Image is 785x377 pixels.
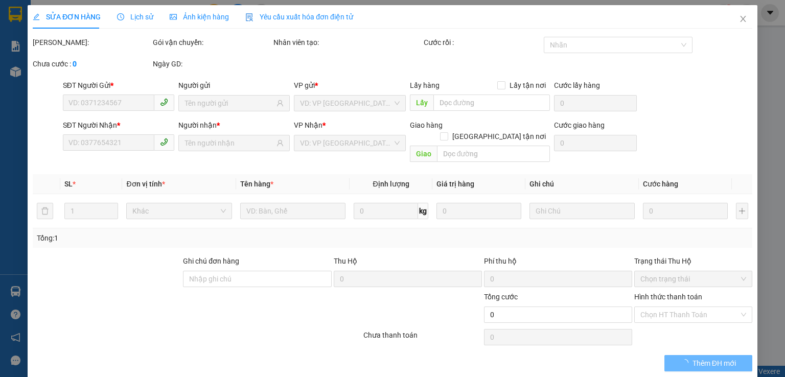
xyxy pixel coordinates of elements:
[409,146,436,162] span: Giao
[245,13,253,21] img: icon
[640,271,746,287] span: Chọn trạng thái
[736,203,748,219] button: plus
[681,359,692,366] span: loading
[505,80,550,91] span: Lấy tận nơi
[409,95,433,111] span: Lấy
[436,146,550,162] input: Dọc đường
[525,174,639,194] th: Ghi chú
[183,271,331,287] input: Ghi chú đơn hàng
[634,293,702,301] label: Hình thức thanh toán
[333,257,357,265] span: Thu Hộ
[126,180,165,188] span: Đơn vị tính
[436,180,474,188] span: Giá trị hàng
[664,355,753,371] button: Thêm ĐH mới
[153,58,271,69] div: Ngày GD:
[409,81,439,89] span: Lấy hàng
[33,13,101,21] span: SỬA ĐƠN HÀNG
[37,203,53,219] button: delete
[409,121,442,129] span: Giao hàng
[73,60,77,68] b: 0
[276,100,284,107] span: user
[184,98,274,109] input: Tên người gửi
[132,203,225,219] span: Khác
[63,120,174,131] div: SĐT Người Nhận
[643,203,728,219] input: 0
[178,80,290,91] div: Người gửi
[160,98,168,106] span: phone
[739,15,747,23] span: close
[245,13,353,21] span: Yêu cầu xuất hóa đơn điện tử
[63,80,174,91] div: SĐT Người Gửi
[117,13,124,20] span: clock-circle
[554,95,637,111] input: Cước lấy hàng
[424,37,542,48] div: Cước rồi :
[436,203,521,219] input: 0
[554,81,600,89] label: Cước lấy hàng
[160,138,168,146] span: phone
[294,121,322,129] span: VP Nhận
[729,5,757,34] button: Close
[418,203,428,219] span: kg
[240,203,345,219] input: VD: Bàn, Ghế
[117,13,153,21] span: Lịch sử
[240,180,273,188] span: Tên hàng
[64,180,73,188] span: SL
[33,58,151,69] div: Chưa cước :
[276,139,284,147] span: user
[634,255,752,267] div: Trạng thái Thu Hộ
[433,95,550,111] input: Dọc đường
[33,13,40,20] span: edit
[273,37,422,48] div: Nhân viên tạo:
[373,180,409,188] span: Định lượng
[170,13,229,21] span: Ảnh kiện hàng
[178,120,290,131] div: Người nhận
[170,13,177,20] span: picture
[33,37,151,48] div: [PERSON_NAME]:
[362,329,482,347] div: Chưa thanh toán
[184,137,274,149] input: Tên người nhận
[554,121,605,129] label: Cước giao hàng
[153,37,271,48] div: Gói vận chuyển:
[484,255,632,271] div: Phí thu hộ
[448,131,550,142] span: [GEOGRAPHIC_DATA] tận nơi
[554,135,637,151] input: Cước giao hàng
[643,180,678,188] span: Cước hàng
[37,232,304,244] div: Tổng: 1
[294,80,405,91] div: VP gửi
[484,293,518,301] span: Tổng cước
[529,203,635,219] input: Ghi Chú
[692,358,735,369] span: Thêm ĐH mới
[183,257,239,265] label: Ghi chú đơn hàng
